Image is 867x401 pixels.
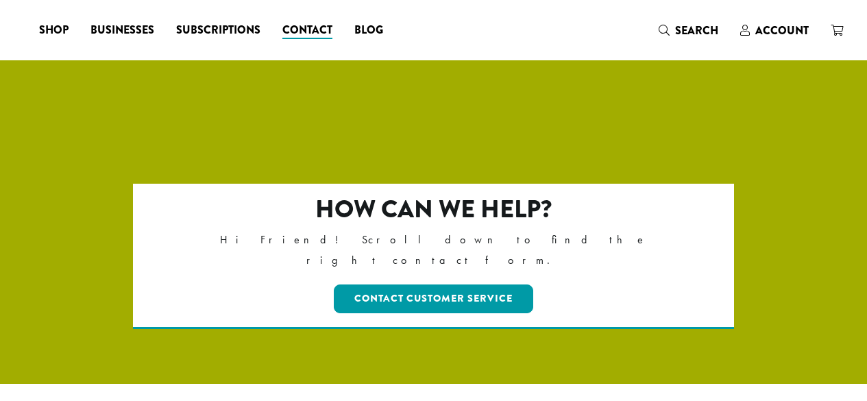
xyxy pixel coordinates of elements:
a: Blog [343,19,394,41]
a: Contact Customer Service [334,284,533,313]
span: Account [755,23,809,38]
a: Subscriptions [165,19,271,41]
span: Search [675,23,718,38]
a: Contact [271,19,343,41]
span: Subscriptions [176,22,260,39]
h2: How can we help? [192,195,675,224]
a: Account [729,19,820,42]
a: Shop [28,19,80,41]
span: Businesses [90,22,154,39]
span: Blog [354,22,383,39]
span: Shop [39,22,69,39]
a: Search [648,19,729,42]
span: Contact [282,22,332,39]
a: Businesses [80,19,165,41]
p: Hi Friend! Scroll down to find the right contact form. [192,230,675,271]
